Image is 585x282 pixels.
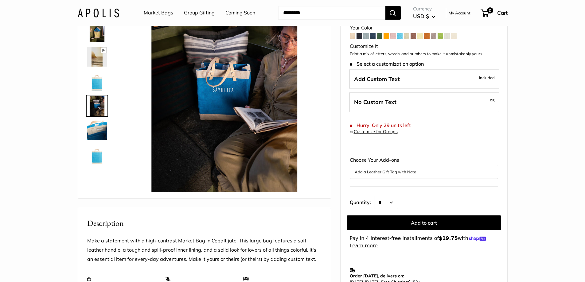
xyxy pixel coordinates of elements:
span: Currency [413,5,435,13]
span: No Custom Text [354,99,396,106]
span: Select a customization option [350,61,424,67]
img: Market Bag in Cobalt [87,121,107,140]
a: Market Bag in Cobalt [86,144,108,166]
strong: Order [DATE], delivers on: [350,273,404,279]
a: Coming Soon [225,8,255,17]
a: Market Bag in Cobalt [86,21,108,43]
img: Market Bag in Cobalt [87,47,107,67]
a: Market Bag in Cobalt [86,119,108,141]
h2: Description [87,217,322,229]
span: USD $ [413,13,429,19]
div: Your Color [350,23,498,33]
button: Add to cart [347,215,501,230]
span: 0 [487,7,493,14]
img: Market Bag in Cobalt [87,145,107,165]
p: Make a statement with a high-contrast Market Bag in Cobalt jute. This large bag features a soft l... [87,236,322,264]
a: 0 Cart [481,8,508,18]
button: USD $ [413,11,435,21]
div: Customize It [350,42,498,51]
img: Apolis [78,8,119,17]
img: Market Bag in Cobalt [87,96,107,116]
div: or [350,128,398,136]
label: Add Custom Text [349,69,499,89]
div: Choose Your Add-ons [350,156,498,179]
button: Search [385,6,401,20]
button: Add a Leather Gift Tag with Note [355,168,493,176]
label: Quantity: [350,194,375,209]
span: - [488,97,495,104]
a: Market Bag in Cobalt [86,95,108,117]
a: Group Gifting [184,8,215,17]
a: Market Bag in Cobalt [86,46,108,68]
a: Customize for Groups [354,129,398,134]
span: Add Custom Text [354,75,400,83]
label: Leave Blank [349,92,499,112]
a: My Account [449,9,470,17]
p: Print a mix of letters, words, and numbers to make it unmistakably yours. [350,51,498,57]
span: $5 [490,98,495,103]
span: Hurry! Only 29 units left [350,122,411,128]
img: Market Bag in Cobalt [87,22,107,42]
a: Market Bag in Cobalt [86,70,108,92]
span: Cart [497,10,508,16]
img: Market Bag in Cobalt [87,71,107,91]
a: Market Bags [144,8,173,17]
input: Search... [278,6,385,20]
span: Included [479,74,495,81]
